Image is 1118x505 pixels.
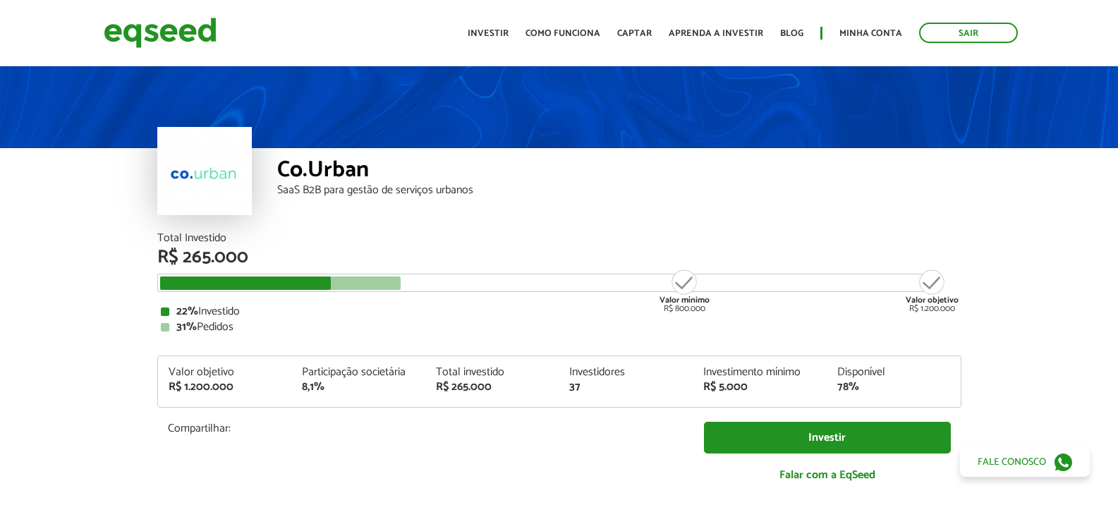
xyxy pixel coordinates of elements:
[277,185,961,196] div: SaaS B2B para gestão de serviços urbanos
[704,461,951,489] a: Falar com a EqSeed
[169,367,281,378] div: Valor objetivo
[176,317,197,336] strong: 31%
[302,367,415,378] div: Participação societária
[837,382,950,393] div: 78%
[104,14,217,51] img: EqSeed
[161,306,958,317] div: Investido
[436,367,549,378] div: Total investido
[436,382,549,393] div: R$ 265.000
[906,268,959,313] div: R$ 1.200.000
[157,233,961,244] div: Total Investido
[168,422,683,435] p: Compartilhar:
[169,382,281,393] div: R$ 1.200.000
[919,23,1018,43] a: Sair
[569,382,682,393] div: 37
[780,29,803,38] a: Blog
[569,367,682,378] div: Investidores
[703,382,816,393] div: R$ 5.000
[660,293,710,307] strong: Valor mínimo
[161,322,958,333] div: Pedidos
[658,268,711,313] div: R$ 800.000
[669,29,763,38] a: Aprenda a investir
[525,29,600,38] a: Como funciona
[703,367,816,378] div: Investimento mínimo
[157,248,961,267] div: R$ 265.000
[277,159,961,185] div: Co.Urban
[176,302,198,321] strong: 22%
[837,367,950,378] div: Disponível
[839,29,902,38] a: Minha conta
[468,29,509,38] a: Investir
[302,382,415,393] div: 8,1%
[617,29,652,38] a: Captar
[960,447,1090,477] a: Fale conosco
[704,422,951,454] a: Investir
[906,293,959,307] strong: Valor objetivo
